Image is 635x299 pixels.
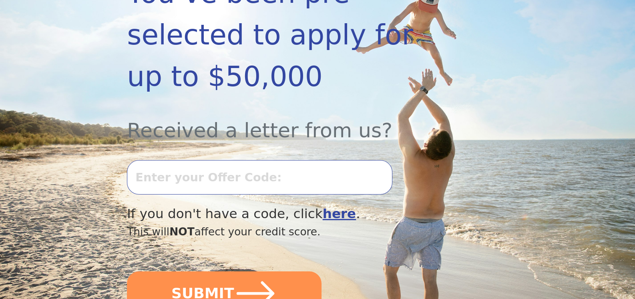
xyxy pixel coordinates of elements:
div: This will affect your credit score. [127,224,451,240]
div: Received a letter from us? [127,97,451,146]
div: If you don't have a code, click . [127,204,451,224]
input: Enter your Offer Code: [127,160,392,195]
a: here [323,206,356,221]
span: NOT [169,225,195,238]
